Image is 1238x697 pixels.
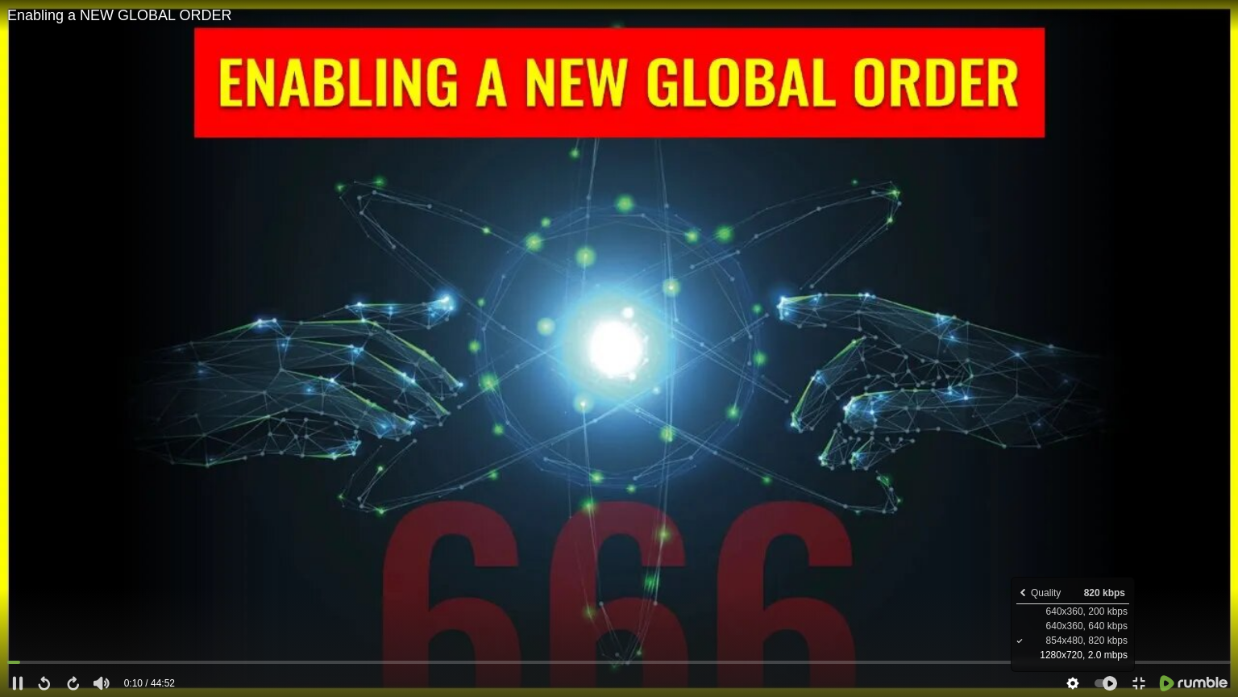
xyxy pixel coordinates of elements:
span: 0:10 / 44:52 [124,678,175,689]
span: 820 kbps [1073,587,1125,599]
div: Fast forward [57,671,86,695]
span: 640x360, 640 kbps [1046,620,1128,632]
span: 640x360, 200 kbps [1046,606,1128,617]
div: Autoplay [1087,671,1124,695]
div: Rewind [28,671,57,695]
div: Quality [1016,582,1129,603]
span: 1280x720, 2.0 mbps [1040,649,1128,661]
div: Toggle fullscreen [1124,671,1153,695]
span: 854x480, 820 kbps [1046,635,1128,646]
div: Playback settings [1058,671,1087,695]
